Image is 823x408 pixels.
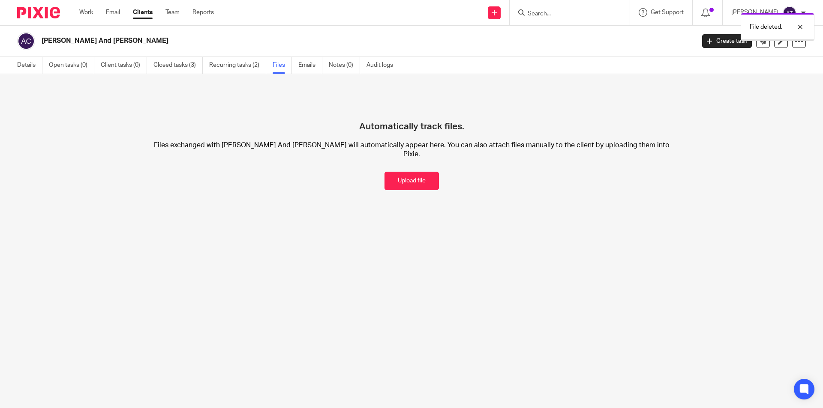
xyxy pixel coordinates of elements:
a: Audit logs [366,57,399,74]
a: Closed tasks (3) [153,57,203,74]
a: Notes (0) [329,57,360,74]
h4: Automatically track files. [359,91,464,132]
img: Pixie [17,7,60,18]
a: Details [17,57,42,74]
a: Reports [192,8,214,17]
a: Files [273,57,292,74]
button: Upload file [384,172,439,190]
a: Email [106,8,120,17]
a: Open tasks (0) [49,57,94,74]
a: Client tasks (0) [101,57,147,74]
a: Work [79,8,93,17]
a: Recurring tasks (2) [209,57,266,74]
p: File deleted. [750,23,782,31]
a: Team [165,8,180,17]
p: Files exchanged with [PERSON_NAME] And [PERSON_NAME] will automatically appear here. You can also... [149,141,675,159]
img: svg%3E [17,32,35,50]
a: Create task [702,34,752,48]
a: Clients [133,8,153,17]
h2: [PERSON_NAME] And [PERSON_NAME] [42,36,560,45]
a: Emails [298,57,322,74]
img: svg%3E [783,6,796,20]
